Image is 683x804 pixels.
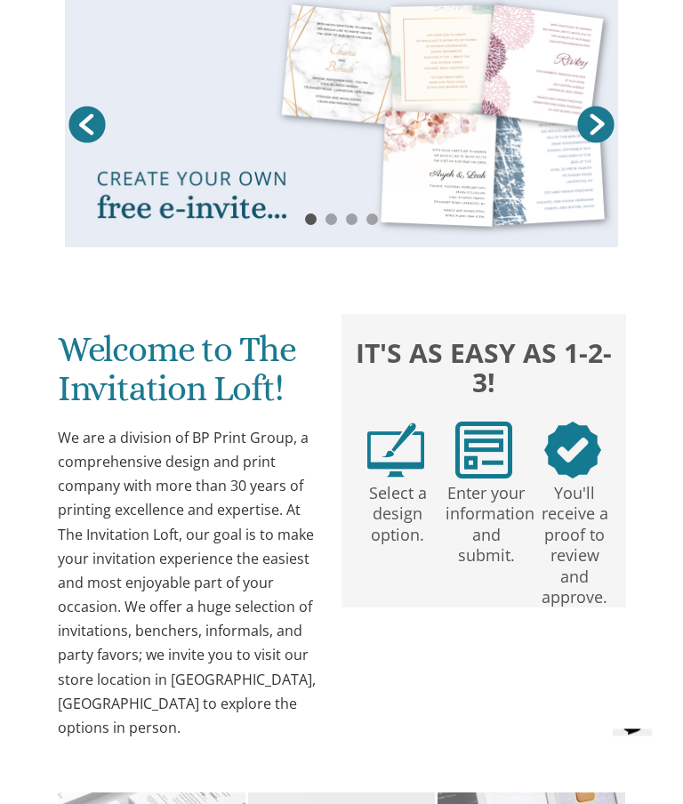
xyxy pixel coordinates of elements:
iframe: chat widget [606,729,665,786]
a: Next [574,103,618,148]
img: step3.png [544,422,601,479]
img: step2.png [455,422,512,479]
p: You'll receive a proof to review and approve. [534,479,615,608]
div: We are a division of BP Print Group, a comprehensive design and print company with more than 30 y... [58,427,324,741]
img: step1.png [367,422,424,479]
h1: Welcome to The Invitation Loft! [58,331,324,422]
a: Prev [65,103,109,148]
p: Enter your information and submit. [446,479,527,567]
h2: It's as easy as 1-2-3! [351,336,617,400]
p: Select a design option. [357,479,438,546]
